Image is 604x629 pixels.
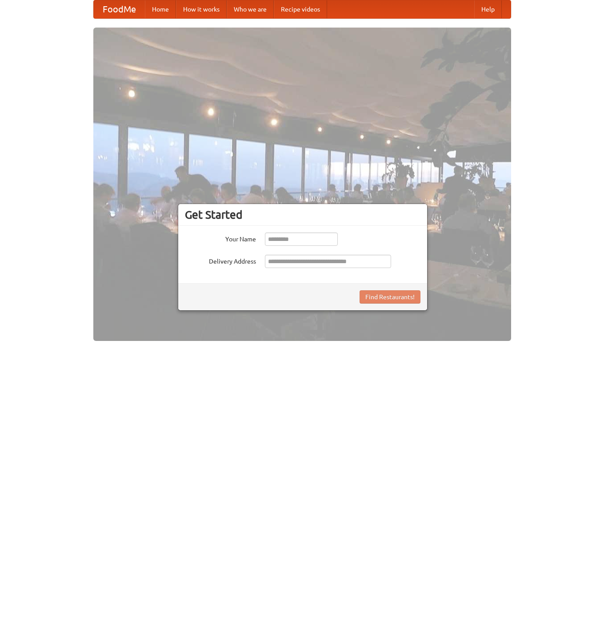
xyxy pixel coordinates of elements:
[185,255,256,266] label: Delivery Address
[176,0,227,18] a: How it works
[185,232,256,244] label: Your Name
[185,208,420,221] h3: Get Started
[274,0,327,18] a: Recipe videos
[145,0,176,18] a: Home
[94,0,145,18] a: FoodMe
[474,0,502,18] a: Help
[227,0,274,18] a: Who we are
[360,290,420,304] button: Find Restaurants!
